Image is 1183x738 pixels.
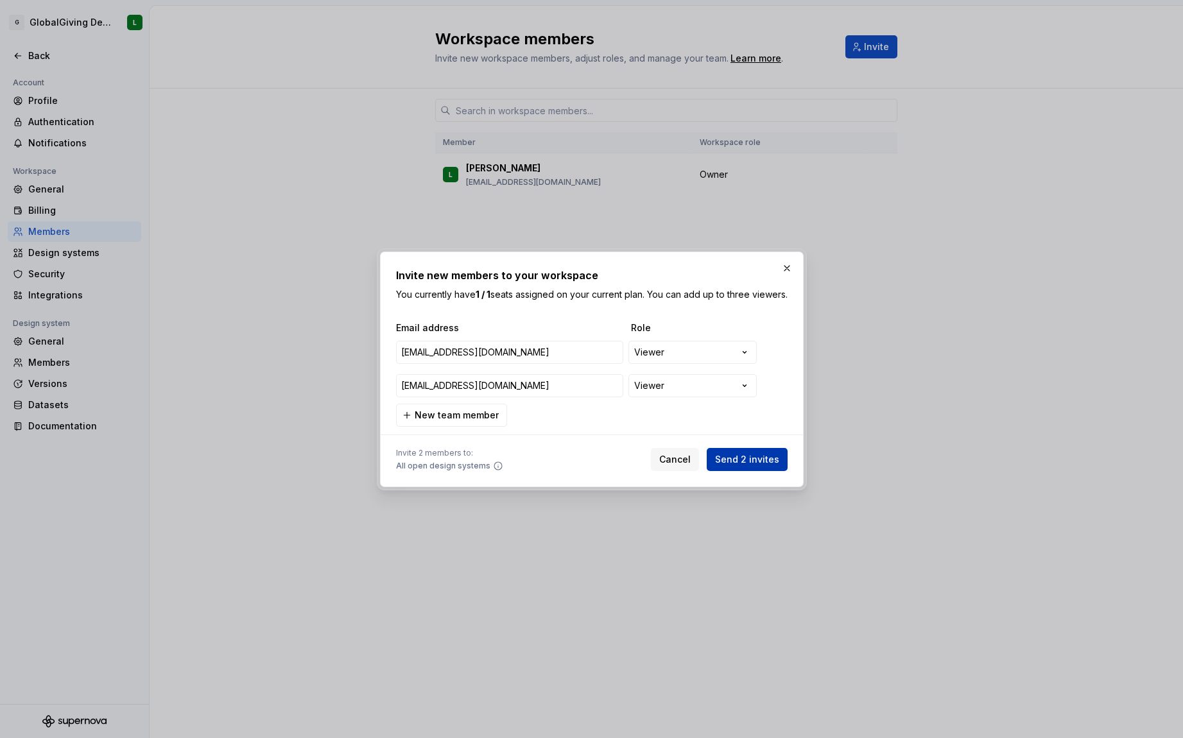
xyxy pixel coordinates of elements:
[715,453,779,466] span: Send 2 invites
[396,448,503,458] span: Invite 2 members to:
[707,448,788,471] button: Send 2 invites
[396,404,507,427] button: New team member
[476,289,490,300] b: 1 / 1
[651,448,699,471] button: Cancel
[396,322,626,334] span: Email address
[396,288,788,301] p: You currently have seats assigned on your current plan. You can add up to three viewers.
[396,461,490,471] span: All open design systems
[631,322,759,334] span: Role
[415,409,499,422] span: New team member
[659,453,691,466] span: Cancel
[396,268,788,283] h2: Invite new members to your workspace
